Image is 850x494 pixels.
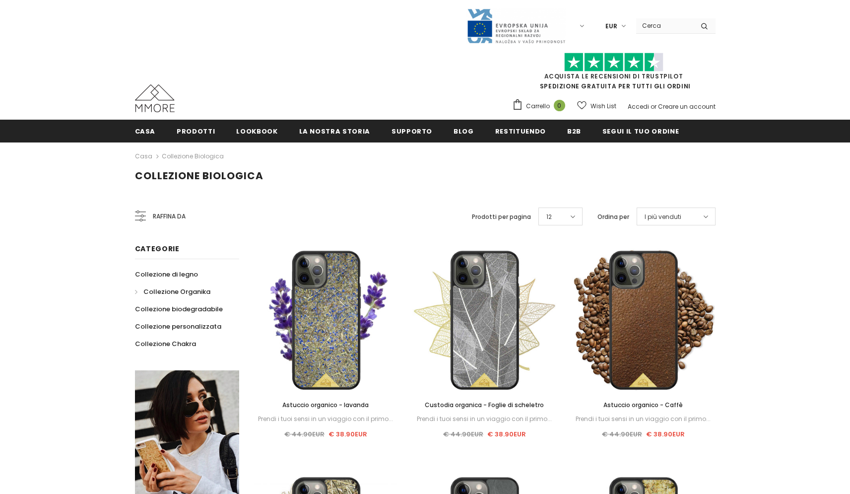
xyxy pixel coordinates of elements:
[412,414,556,424] div: Prendi i tuoi sensi in un viaggio con il primo...
[454,127,474,136] span: Blog
[526,101,550,111] span: Carrello
[597,212,629,222] label: Ordina per
[636,18,693,33] input: Search Site
[651,102,656,111] span: or
[135,169,263,183] span: Collezione biologica
[554,100,565,111] span: 0
[282,401,369,409] span: Astuccio organico - lavanda
[564,53,663,72] img: Fidati di Pilot Stars
[135,300,223,318] a: Collezione biodegradabile
[135,244,180,254] span: Categorie
[571,414,715,424] div: Prendi i tuoi sensi in un viaggio con il primo...
[546,212,552,222] span: 12
[143,287,210,296] span: Collezione Organika
[628,102,649,111] a: Accedi
[605,21,617,31] span: EUR
[135,270,198,279] span: Collezione di legno
[645,212,681,222] span: I più venduti
[153,211,186,222] span: Raffina da
[646,429,685,439] span: € 38.90EUR
[135,322,221,331] span: Collezione personalizzata
[658,102,716,111] a: Creare un account
[472,212,531,222] label: Prodotti per pagina
[236,120,277,142] a: Lookbook
[135,335,196,353] a: Collezione Chakra
[487,429,526,439] span: € 38.90EUR
[544,72,683,80] a: Acquista le recensioni di TrustPilot
[412,400,556,411] a: Custodia organica - Foglie di scheletro
[299,127,370,136] span: La nostra storia
[495,120,546,142] a: Restituendo
[299,120,370,142] a: La nostra storia
[495,127,546,136] span: Restituendo
[254,400,398,411] a: Astuccio organico - lavanda
[512,57,716,90] span: SPEDIZIONE GRATUITA PER TUTTI GLI ORDINI
[135,283,210,300] a: Collezione Organika
[466,21,566,30] a: Javni Razpis
[284,429,325,439] span: € 44.90EUR
[177,120,215,142] a: Prodotti
[567,120,581,142] a: B2B
[425,401,544,409] span: Custodia organica - Foglie di scheletro
[236,127,277,136] span: Lookbook
[135,120,156,142] a: Casa
[577,97,616,115] a: Wish List
[177,127,215,136] span: Prodotti
[392,127,432,136] span: supporto
[590,101,616,111] span: Wish List
[135,84,175,112] img: Casi MMORE
[567,127,581,136] span: B2B
[135,127,156,136] span: Casa
[135,339,196,349] span: Collezione Chakra
[135,150,152,162] a: Casa
[466,8,566,44] img: Javni Razpis
[602,127,679,136] span: Segui il tuo ordine
[135,318,221,335] a: Collezione personalizzata
[135,304,223,314] span: Collezione biodegradabile
[135,266,198,283] a: Collezione di legno
[254,414,398,424] div: Prendi i tuoi sensi in un viaggio con il primo...
[602,120,679,142] a: Segui il tuo ordine
[602,429,642,439] span: € 44.90EUR
[328,429,367,439] span: € 38.90EUR
[392,120,432,142] a: supporto
[454,120,474,142] a: Blog
[162,152,224,160] a: Collezione biologica
[443,429,483,439] span: € 44.90EUR
[603,401,683,409] span: Astuccio organico - Caffè
[512,99,570,114] a: Carrello 0
[571,400,715,411] a: Astuccio organico - Caffè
